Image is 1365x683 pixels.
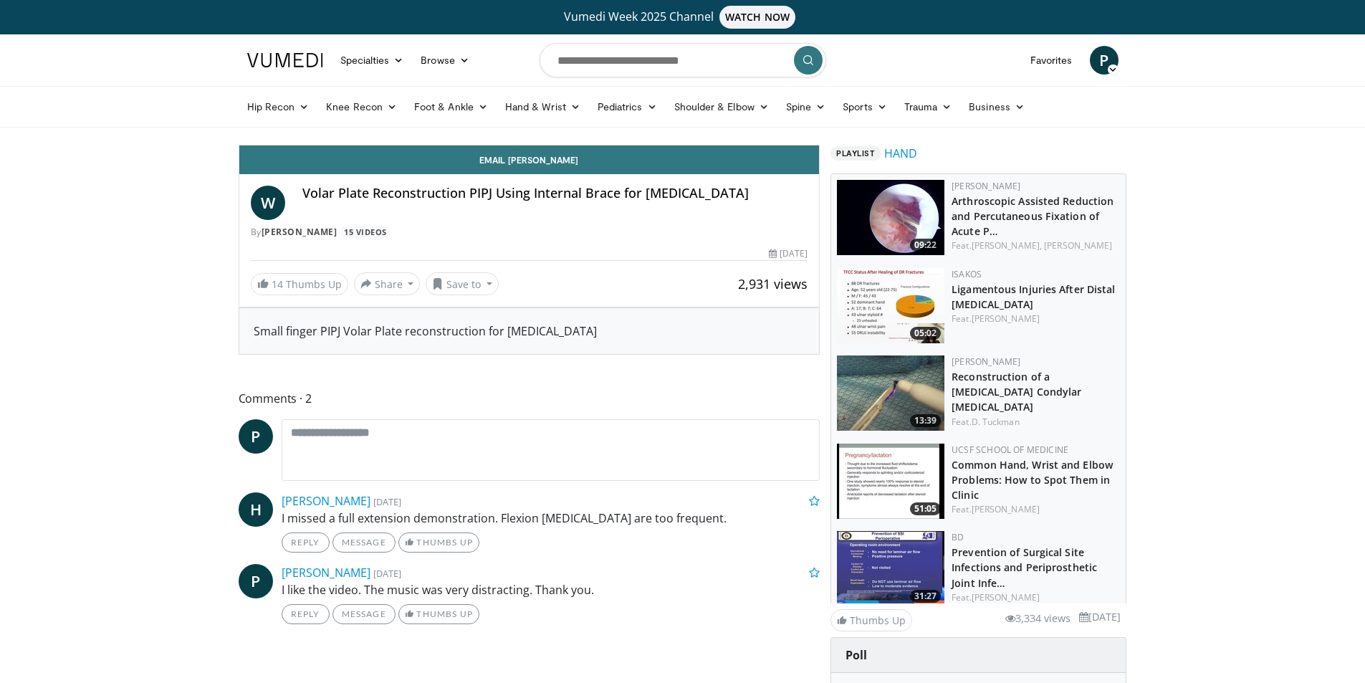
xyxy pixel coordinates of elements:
a: Reply [282,604,330,624]
div: Feat. [952,312,1120,325]
span: 09:22 [910,239,941,252]
p: I missed a full extension demonstration. Flexion [MEDICAL_DATA] are too frequent. [282,510,820,527]
a: Ligamentous Injuries After Distal [MEDICAL_DATA] [952,282,1115,311]
a: ISAKOS [952,268,982,280]
a: Spine [777,92,834,121]
strong: Poll [846,647,867,663]
div: [DATE] [769,247,808,260]
img: 8a80b912-e7da-4adf-b05d-424f1ac09a1c.150x105_q85_crop-smart_upscale.jpg [837,444,944,519]
button: Share [354,272,421,295]
p: I like the video. The music was very distracting. Thank you. [282,581,820,598]
a: [PERSON_NAME] [282,565,370,581]
div: Feat. [952,239,1120,252]
a: Thumbs Up [830,609,912,631]
a: Reply [282,532,330,553]
a: 15 Videos [340,226,392,238]
img: cfb8d794-21a3-4d6e-ac01-858606671b71.150x105_q85_crop-smart_upscale.jpg [837,268,944,343]
a: Common Hand, Wrist and Elbow Problems: How to Spot Them in Clinic [952,458,1113,502]
div: Feat. [952,503,1120,516]
a: Thumbs Up [398,532,479,553]
a: [PERSON_NAME] [1044,239,1112,252]
a: Browse [412,46,478,75]
small: [DATE] [373,495,401,508]
a: Shoulder & Elbow [666,92,777,121]
a: D. Tuckman [972,416,1020,428]
img: bdb02266-35f1-4bde-b55c-158a878fcef6.150x105_q85_crop-smart_upscale.jpg [837,531,944,606]
a: W [251,186,285,220]
a: [PERSON_NAME] [282,493,370,509]
h4: Volar Plate Reconstruction PIPJ Using Internal Brace for [MEDICAL_DATA] [302,186,808,201]
span: Comments 2 [239,389,820,408]
a: Arthroscopic Assisted Reduction and Percutaneous Fixation of Acute P… [952,194,1113,238]
a: 09:22 [837,180,944,255]
a: Message [332,532,396,553]
a: Thumbs Up [398,604,479,624]
a: [PERSON_NAME] [972,503,1040,515]
a: BD [952,531,964,543]
div: Small finger PIPJ Volar Plate reconstruction for [MEDICAL_DATA] [254,323,805,340]
div: Feat. [952,416,1120,429]
a: HAND [884,145,917,162]
img: 983833de-b147-4a85-9417-e2b5e3f89f4e.150x105_q85_crop-smart_upscale.jpg [837,180,944,255]
span: Playlist [830,146,881,161]
a: 14 Thumbs Up [251,273,348,295]
a: Trauma [896,92,961,121]
img: VuMedi Logo [247,53,323,67]
a: Favorites [1022,46,1081,75]
a: Prevention of Surgical Site Infections and Periprosthetic Joint Infe… [952,545,1097,589]
a: [PERSON_NAME] [972,312,1040,325]
a: Message [332,604,396,624]
a: 51:05 [837,444,944,519]
a: P [239,564,273,598]
span: WATCH NOW [719,6,795,29]
button: Save to [426,272,499,295]
a: Pediatrics [589,92,666,121]
a: Reconstruction of a [MEDICAL_DATA] Condylar [MEDICAL_DATA] [952,370,1081,414]
a: Business [960,92,1033,121]
a: [PERSON_NAME] [972,591,1040,603]
li: 3,334 views [1005,611,1071,626]
a: Specialties [332,46,413,75]
a: Sports [834,92,896,121]
a: UCSF School of Medicine [952,444,1068,456]
a: 13:39 [837,355,944,431]
a: [PERSON_NAME], [972,239,1042,252]
a: Vumedi Week 2025 ChannelWATCH NOW [249,6,1116,29]
span: 05:02 [910,327,941,340]
span: 14 [272,277,283,291]
a: 31:27 [837,531,944,606]
li: [DATE] [1079,609,1121,625]
a: [PERSON_NAME] [262,226,337,238]
a: [PERSON_NAME] [952,355,1020,368]
a: 05:02 [837,268,944,343]
img: ccd8d5ac-0d55-4410-9b8b-3feb3786c166.150x105_q85_crop-smart_upscale.jpg [837,355,944,431]
span: 31:27 [910,590,941,603]
a: Knee Recon [317,92,406,121]
small: [DATE] [373,567,401,580]
a: Hand & Wrist [497,92,589,121]
a: P [239,419,273,454]
div: By [251,226,808,239]
div: Feat. [952,591,1120,604]
span: 13:39 [910,414,941,427]
a: [PERSON_NAME] [952,180,1020,192]
a: Foot & Ankle [406,92,497,121]
a: P [1090,46,1119,75]
a: Hip Recon [239,92,318,121]
a: Email [PERSON_NAME] [239,145,820,174]
input: Search topics, interventions [540,43,826,77]
span: 2,931 views [738,275,808,292]
a: H [239,492,273,527]
span: 51:05 [910,502,941,515]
